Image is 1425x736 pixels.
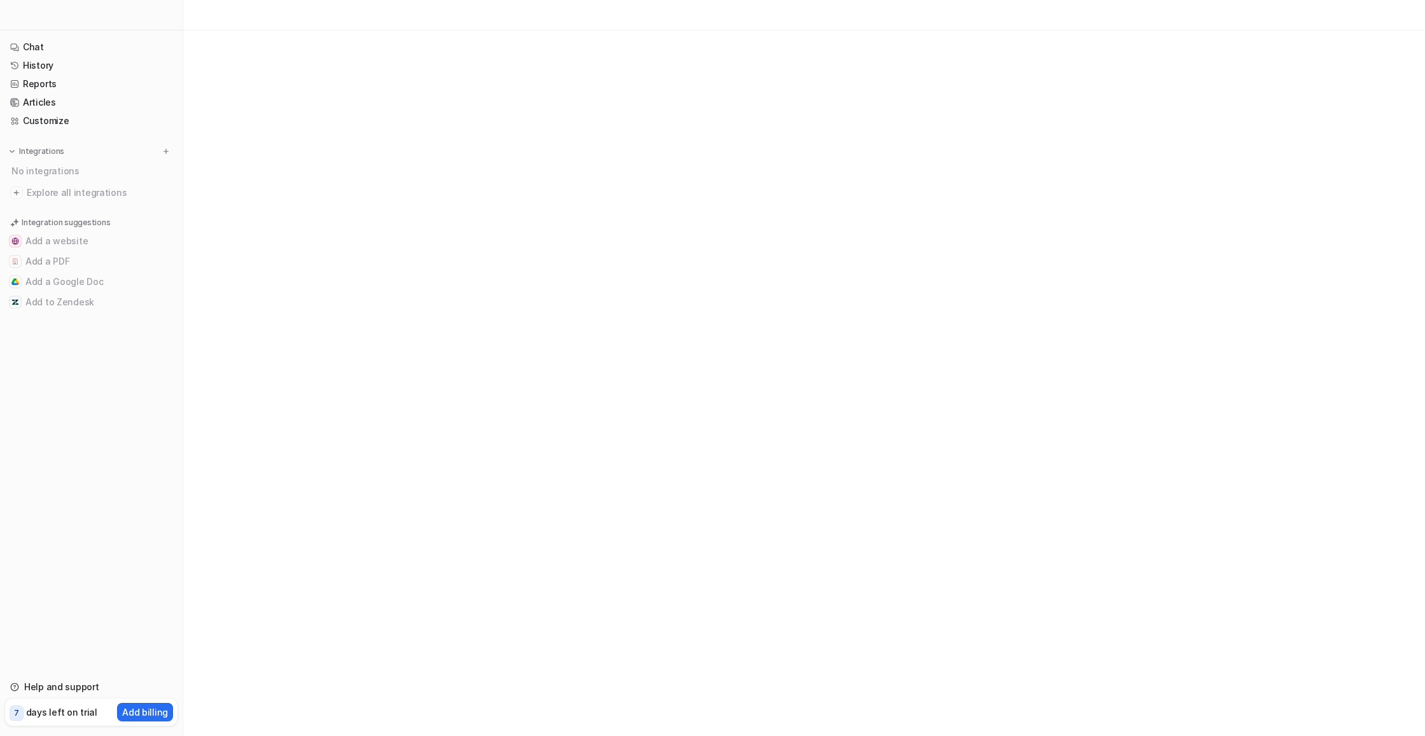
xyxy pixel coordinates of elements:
[5,678,177,696] a: Help and support
[11,278,19,286] img: Add a Google Doc
[5,38,177,56] a: Chat
[22,217,110,228] p: Integration suggestions
[5,145,68,158] button: Integrations
[11,298,19,306] img: Add to Zendesk
[11,258,19,265] img: Add a PDF
[5,184,177,202] a: Explore all integrations
[14,707,19,719] p: 7
[5,251,177,272] button: Add a PDFAdd a PDF
[11,237,19,245] img: Add a website
[117,703,173,721] button: Add billing
[26,705,97,719] p: days left on trial
[5,272,177,292] button: Add a Google DocAdd a Google Doc
[122,705,168,719] p: Add billing
[5,231,177,251] button: Add a websiteAdd a website
[10,186,23,199] img: explore all integrations
[8,147,17,156] img: expand menu
[19,146,64,156] p: Integrations
[5,112,177,130] a: Customize
[27,183,172,203] span: Explore all integrations
[162,147,170,156] img: menu_add.svg
[8,160,177,181] div: No integrations
[5,94,177,111] a: Articles
[5,57,177,74] a: History
[5,75,177,93] a: Reports
[5,292,177,312] button: Add to ZendeskAdd to Zendesk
